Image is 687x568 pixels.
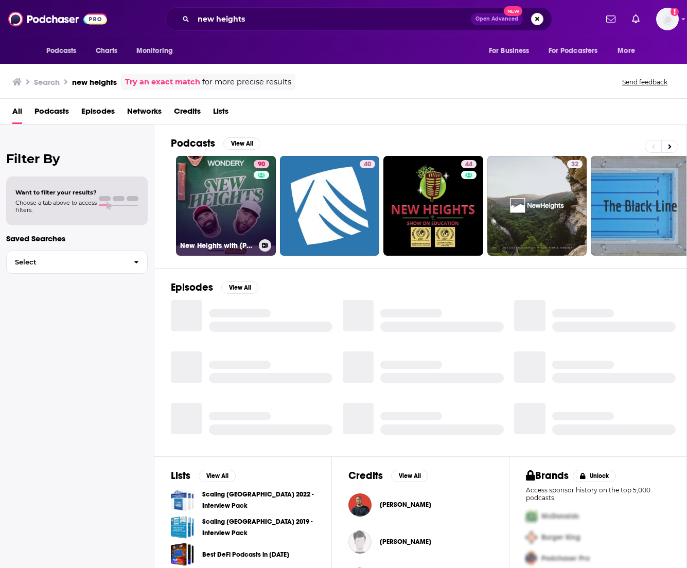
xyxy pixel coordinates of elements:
[348,493,372,517] img: Chi Ossé
[202,549,289,560] a: Best DeFi Podcasts in [DATE]
[380,501,431,509] a: Chi Ossé
[656,8,679,30] img: User Profile
[487,156,587,256] a: 32
[383,156,483,256] a: 44
[6,151,148,166] h2: Filter By
[15,189,97,196] span: Want to filter your results?
[34,103,69,124] a: Podcasts
[171,281,258,294] a: EpisodesView All
[542,41,613,61] button: open menu
[46,44,77,58] span: Podcasts
[96,44,118,58] span: Charts
[171,281,213,294] h2: Episodes
[171,469,236,482] a: ListsView All
[171,543,194,566] a: Best DeFi Podcasts in 2022
[380,538,431,546] a: Daniel R. Stevenson
[567,160,583,168] a: 32
[602,10,620,28] a: Show notifications dropdown
[202,489,315,511] a: Scaling [GEOGRAPHIC_DATA] 2022 - Interview Pack
[221,281,258,294] button: View All
[541,554,590,563] span: Podchaser Pro
[280,156,380,256] a: 40
[522,506,541,527] img: First Pro Logo
[125,76,200,88] a: Try an exact match
[348,469,428,482] a: CreditsView All
[656,8,679,30] button: Show profile menu
[89,41,124,61] a: Charts
[380,501,431,509] span: [PERSON_NAME]
[193,11,471,27] input: Search podcasts, credits, & more...
[171,137,260,150] a: PodcastsView All
[7,259,126,265] span: Select
[174,103,201,124] a: Credits
[127,103,162,124] a: Networks
[34,77,60,87] h3: Search
[549,44,598,58] span: For Podcasters
[489,44,530,58] span: For Business
[258,159,265,170] span: 90
[39,41,90,61] button: open menu
[656,8,679,30] span: Logged in as VHannley
[129,41,186,61] button: open menu
[176,156,276,256] a: 90New Heights with [PERSON_NAME] & [PERSON_NAME]
[671,8,679,16] svg: Add a profile image
[180,241,255,250] h3: New Heights with [PERSON_NAME] & [PERSON_NAME]
[482,41,542,61] button: open menu
[461,160,477,168] a: 44
[348,525,492,558] button: Daniel R. StevensonDaniel R. Stevenson
[475,16,518,22] span: Open Advanced
[504,6,522,16] span: New
[571,159,578,170] span: 32
[12,103,22,124] a: All
[471,13,523,25] button: Open AdvancedNew
[136,44,173,58] span: Monitoring
[199,470,236,482] button: View All
[573,470,616,482] button: Unlock
[6,251,148,274] button: Select
[465,159,472,170] span: 44
[619,78,671,86] button: Send feedback
[202,516,315,539] a: Scaling [GEOGRAPHIC_DATA] 2019 - Interview Pack
[522,527,541,548] img: Second Pro Logo
[618,44,635,58] span: More
[526,486,670,502] p: Access sponsor history on the top 5,000 podcasts.
[202,76,291,88] span: for more precise results
[171,488,194,511] a: Scaling New Heights 2022 - Interview Pack
[541,533,580,542] span: Burger King
[364,159,371,170] span: 40
[213,103,228,124] a: Lists
[171,137,215,150] h2: Podcasts
[72,77,117,87] h3: new heights
[8,9,107,29] img: Podchaser - Follow, Share and Rate Podcasts
[526,469,569,482] h2: Brands
[165,7,552,31] div: Search podcasts, credits, & more...
[348,530,372,554] img: Daniel R. Stevenson
[628,10,644,28] a: Show notifications dropdown
[15,199,97,214] span: Choose a tab above to access filters.
[541,512,579,521] span: McDonalds
[360,160,375,168] a: 40
[171,516,194,539] a: Scaling New Heights 2019 - Interview Pack
[223,137,260,150] button: View All
[391,470,428,482] button: View All
[348,488,492,521] button: Chi OsséChi Ossé
[348,469,383,482] h2: Credits
[254,160,269,168] a: 90
[171,469,190,482] h2: Lists
[6,234,148,243] p: Saved Searches
[380,538,431,546] span: [PERSON_NAME]
[81,103,115,124] a: Episodes
[610,41,648,61] button: open menu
